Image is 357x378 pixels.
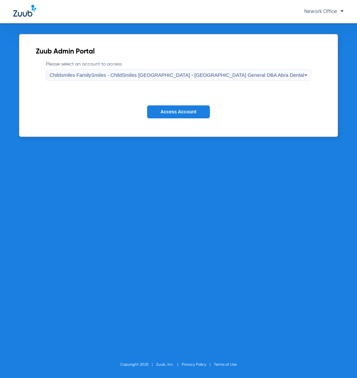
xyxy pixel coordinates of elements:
li: Zuub, Inc. [156,361,182,368]
button: Access Account [147,105,210,118]
iframe: Chat Widget [324,346,357,378]
a: Privacy Policy [182,363,206,367]
img: Zuub Logo [13,5,36,17]
label: Please select an account to access [46,61,311,80]
a: Terms of Use [214,363,237,367]
span: Access Account [160,109,196,114]
span: Childsmiles FamilySmiles - ChildSmiles [GEOGRAPHIC_DATA] - [GEOGRAPHIC_DATA] General DBA Abra Dental [49,72,304,78]
span: Newark Office [304,9,344,14]
h2: Zuub Admin Portal [36,49,321,55]
li: Copyright 2025 [120,361,156,368]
